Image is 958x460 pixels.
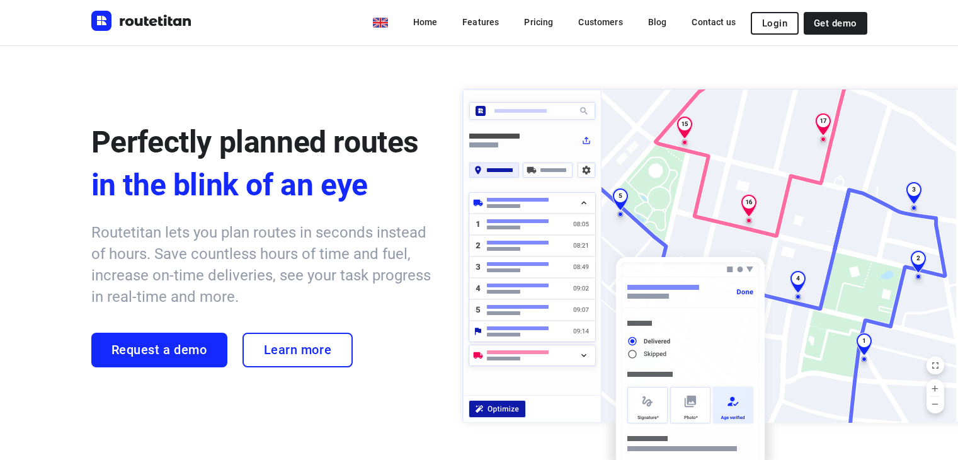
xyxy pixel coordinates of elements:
[91,222,438,308] h6: Routetitan lets you plan routes in seconds instead of hours. Save countless hours of time and fue...
[91,124,419,160] span: Perfectly planned routes
[452,11,509,33] a: Features
[91,164,438,207] span: in the blink of an eye
[91,11,192,31] img: Routetitan logo
[514,11,563,33] a: Pricing
[242,333,353,367] a: Learn more
[91,11,192,34] a: Routetitan
[111,343,207,357] span: Request a demo
[264,343,332,357] span: Learn more
[681,11,746,33] a: Contact us
[403,11,448,33] a: Home
[568,11,632,33] a: Customers
[804,12,867,35] a: Get demo
[751,12,799,35] button: Login
[638,11,677,33] a: Blog
[762,18,787,28] span: Login
[814,18,857,28] span: Get demo
[91,333,227,367] a: Request a demo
